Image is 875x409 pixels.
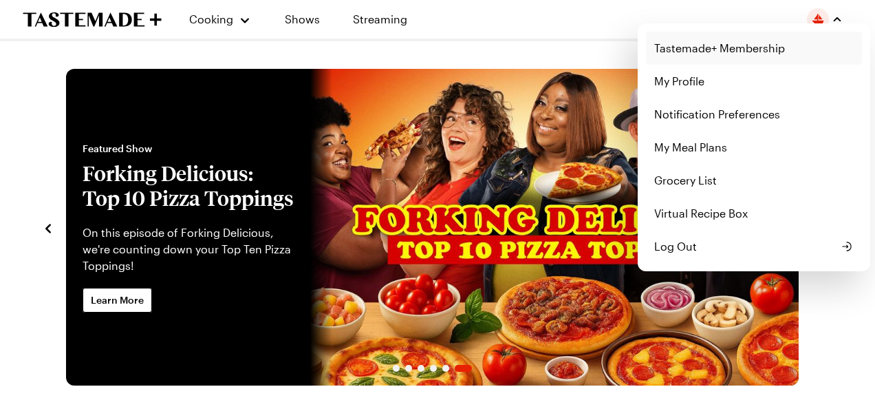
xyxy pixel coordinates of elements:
img: Profile picture [807,8,829,30]
span: Log Out [654,238,697,255]
a: Grocery List [646,164,862,197]
a: My Meal Plans [646,131,862,164]
a: My Profile [646,65,862,98]
a: Tastemade+ Membership [646,32,862,65]
button: Profile picture [807,8,843,30]
a: Notification Preferences [646,98,862,131]
a: Virtual Recipe Box [646,197,862,230]
div: Profile picture [638,23,870,271]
